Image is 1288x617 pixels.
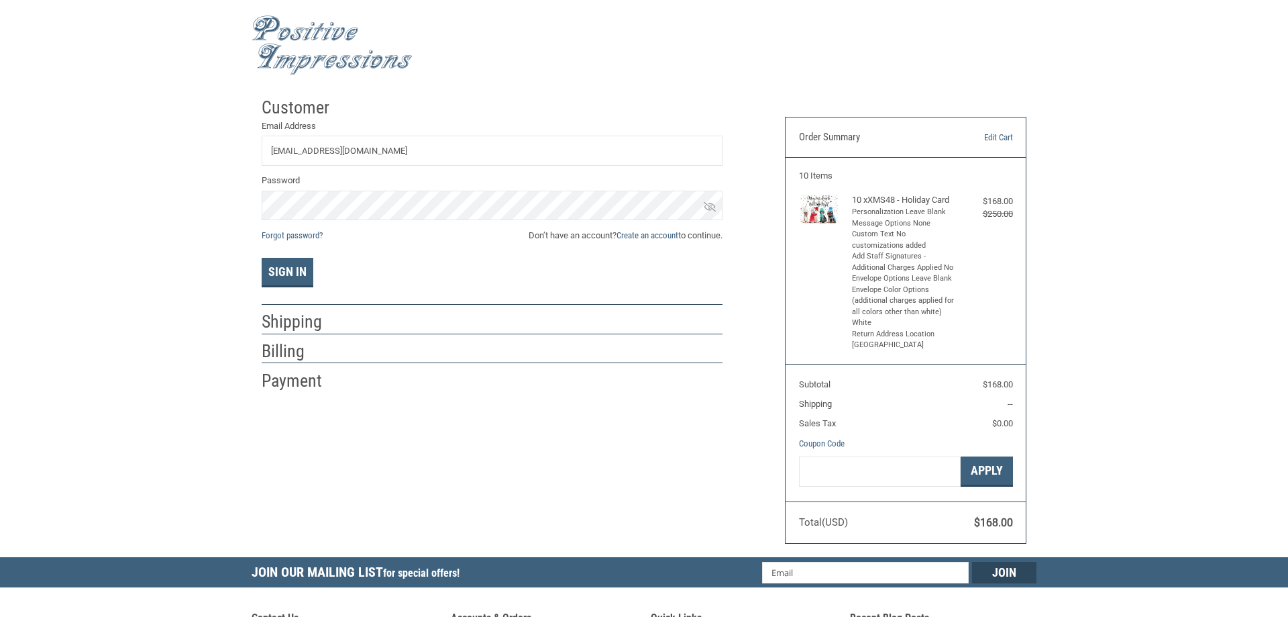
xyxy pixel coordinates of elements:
[852,273,956,285] li: Envelope Options Leave Blank
[959,195,1013,208] div: $168.00
[974,516,1013,529] span: $168.00
[616,230,678,240] a: Create an account
[262,174,722,187] label: Password
[799,438,845,448] a: Coupon Code
[252,557,466,591] h5: Join Our Mailing List
[852,329,956,351] li: Return Address Location [GEOGRAPHIC_DATA]
[262,340,340,363] h2: Billing
[959,207,1013,221] div: $250.00
[944,131,1012,144] a: Edit Cart
[799,171,1013,181] h3: 10 Items
[972,562,1036,583] input: Join
[262,230,323,240] a: Forgot password?
[852,207,956,218] li: Personalization Leave Blank
[983,379,1013,389] span: $168.00
[992,418,1013,428] span: $0.00
[529,229,722,242] span: Don’t have an account? to continue.
[852,251,956,273] li: Add Staff Signatures - Additional Charges Applied No
[383,567,460,579] span: for special offers!
[262,370,340,392] h2: Payment
[799,379,830,389] span: Subtotal
[1008,399,1013,409] span: --
[262,258,313,287] button: Sign In
[799,457,961,487] input: Gift Certificate or Coupon Code
[799,399,832,409] span: Shipping
[262,311,340,333] h2: Shipping
[799,418,836,428] span: Sales Tax
[262,120,722,133] label: Email Address
[799,131,945,144] h3: Order Summary
[852,285,956,329] li: Envelope Color Options (additional charges applied for all colors other than white) White
[852,229,956,251] li: Custom Text No customizations added
[961,457,1013,487] button: Apply
[262,97,340,119] h2: Customer
[762,562,969,583] input: Email
[852,195,956,205] h4: 10 x XMS48 - Holiday Card
[852,218,956,230] li: Message Options None
[799,516,848,528] span: Total (USD)
[252,15,413,75] img: Positive Impressions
